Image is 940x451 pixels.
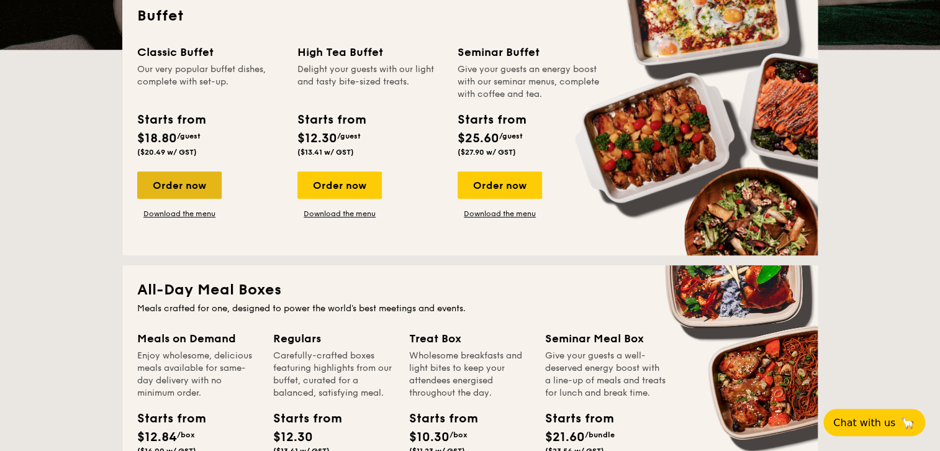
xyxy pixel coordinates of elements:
span: Chat with us [833,417,895,429]
span: $12.30 [297,131,337,146]
span: /bundle [585,430,615,439]
span: /guest [337,132,361,140]
span: 🦙 [900,416,915,430]
div: Starts from [273,409,329,428]
div: Our very popular buffet dishes, complete with set-up. [137,63,282,101]
span: ($20.49 w/ GST) [137,148,197,157]
div: Delight your guests with our light and tasty bite-sized treats. [297,63,443,101]
div: Enjoy wholesome, delicious meals available for same-day delivery with no minimum order. [137,350,258,399]
span: $25.60 [458,131,499,146]
div: Regulars [273,330,394,347]
span: ($13.41 w/ GST) [297,148,354,157]
h2: All-Day Meal Boxes [137,280,803,300]
div: Order now [458,171,542,199]
div: Wholesome breakfasts and light bites to keep your attendees energised throughout the day. [409,350,530,399]
div: Order now [297,171,382,199]
a: Download the menu [297,209,382,219]
div: Starts from [458,111,525,129]
button: Chat with us🦙 [823,409,925,436]
span: ($27.90 w/ GST) [458,148,516,157]
div: Starts from [297,111,365,129]
div: Starts from [137,409,193,428]
a: Download the menu [458,209,542,219]
span: /box [450,430,468,439]
div: Starts from [137,111,205,129]
div: Starts from [409,409,465,428]
div: Seminar Meal Box [545,330,666,347]
div: Give your guests a well-deserved energy boost with a line-up of meals and treats for lunch and br... [545,350,666,399]
div: Give your guests an energy boost with our seminar menus, complete with coffee and tea. [458,63,603,101]
div: High Tea Buffet [297,43,443,61]
div: Starts from [545,409,601,428]
span: $21.60 [545,430,585,445]
div: Carefully-crafted boxes featuring highlights from our buffet, curated for a balanced, satisfying ... [273,350,394,399]
div: Classic Buffet [137,43,282,61]
div: Meals on Demand [137,330,258,347]
span: $18.80 [137,131,177,146]
span: /guest [499,132,523,140]
h2: Buffet [137,6,803,26]
span: $10.30 [409,430,450,445]
div: Treat Box [409,330,530,347]
span: /guest [177,132,201,140]
a: Download the menu [137,209,222,219]
div: Order now [137,171,222,199]
span: /box [177,430,195,439]
span: $12.30 [273,430,313,445]
div: Meals crafted for one, designed to power the world's best meetings and events. [137,303,803,315]
span: $12.84 [137,430,177,445]
div: Seminar Buffet [458,43,603,61]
